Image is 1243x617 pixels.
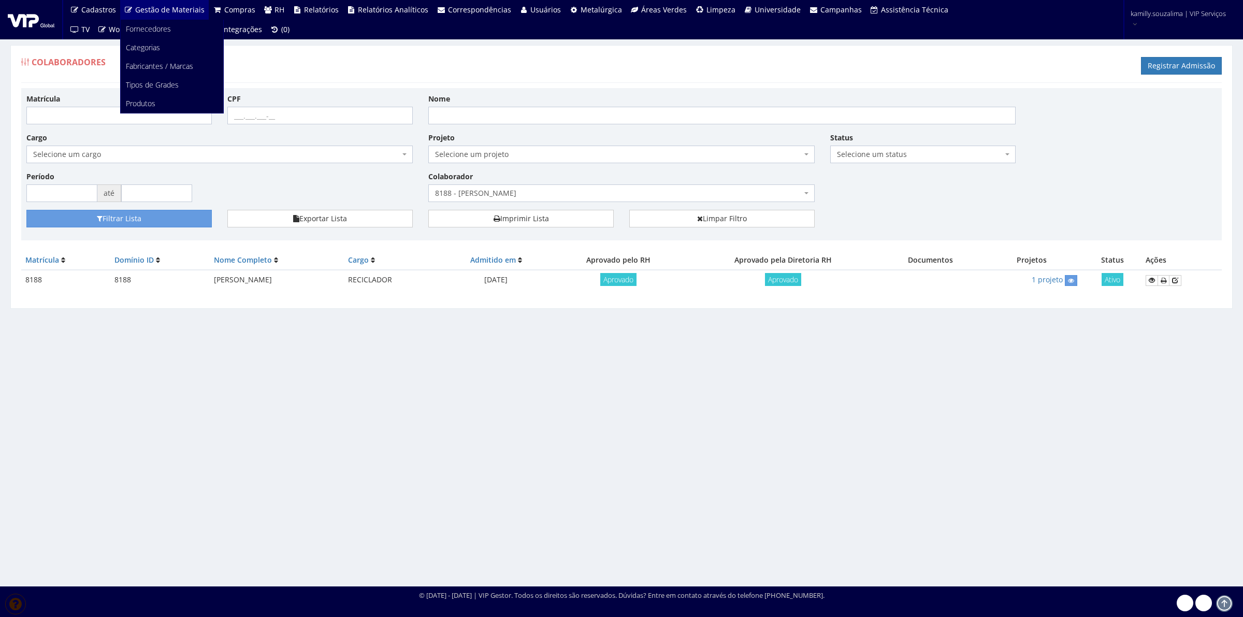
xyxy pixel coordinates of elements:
a: Produtos [121,94,223,113]
span: Selecione um projeto [428,146,815,163]
td: [DATE] [441,270,552,290]
span: Workflows [109,24,144,34]
span: Compras [224,5,255,15]
span: Aprovado [600,273,637,286]
span: Tipos de Grades [126,80,179,90]
th: Ações [1141,251,1222,270]
a: Fornecedores [121,20,223,38]
span: Fornecedores [126,24,171,34]
span: 8188 - GABRIEL ARANTES FLORIANO [435,188,802,198]
td: RECICLADOR [344,270,441,290]
span: Produtos [126,98,155,108]
span: Campanhas [820,5,862,15]
th: Aprovado pelo RH [552,251,686,270]
th: Status [1084,251,1141,270]
label: Matrícula [26,94,60,104]
a: Matrícula [25,255,59,265]
a: Imprimir Lista [428,210,614,227]
span: Ativo [1102,273,1123,286]
span: RH [274,5,284,15]
a: TV [66,20,94,39]
button: Exportar Lista [227,210,413,227]
a: Limpar Filtro [629,210,815,227]
button: Filtrar Lista [26,210,212,227]
td: 8188 [21,270,110,290]
a: (0) [266,20,294,39]
span: Colaboradores [32,56,106,68]
input: ___.___.___-__ [227,107,413,124]
span: Fabricantes / Marcas [126,61,193,71]
th: Aprovado pela Diretoria RH [686,251,881,270]
a: Workflows [94,20,149,39]
img: logo [8,12,54,27]
a: Nome Completo [214,255,272,265]
span: Selecione um status [837,149,1003,160]
span: Assistência Técnica [881,5,948,15]
span: (0) [281,24,290,34]
span: Correspondências [448,5,511,15]
a: Cargo [348,255,369,265]
span: Relatórios Analíticos [358,5,428,15]
label: Período [26,171,54,182]
span: Selecione um projeto [435,149,802,160]
label: Status [830,133,853,143]
span: 8188 - GABRIEL ARANTES FLORIANO [428,184,815,202]
span: Aprovado [765,273,801,286]
span: Relatórios [304,5,339,15]
span: Áreas Verdes [641,5,687,15]
label: Nome [428,94,450,104]
a: Tipos de Grades [121,76,223,94]
a: Domínio ID [114,255,154,265]
label: CPF [227,94,241,104]
span: Cadastros [81,5,116,15]
th: Documentos [881,251,979,270]
span: Integrações [222,24,262,34]
label: Cargo [26,133,47,143]
label: Colaborador [428,171,473,182]
span: kamilly.souzalima | VIP Serviços [1131,8,1226,19]
a: Integrações [218,20,266,39]
td: 8188 [110,270,210,290]
span: Categorias [126,42,160,52]
th: Projetos [979,251,1083,270]
span: Selecione um cargo [26,146,413,163]
span: Limpeza [706,5,735,15]
a: Categorias [121,38,223,57]
label: Projeto [428,133,455,143]
span: Gestão de Materiais [135,5,205,15]
span: até [97,184,121,202]
span: Usuários [530,5,561,15]
div: © [DATE] - [DATE] | VIP Gestor. Todos os direitos são reservados. Dúvidas? Entre em contato atrav... [419,591,825,600]
span: Selecione um cargo [33,149,400,160]
a: Registrar Admissão [1141,57,1222,75]
span: Metalúrgica [581,5,622,15]
span: Selecione um status [830,146,1016,163]
span: TV [81,24,90,34]
span: Universidade [755,5,801,15]
a: 1 projeto [1032,275,1063,284]
a: Admitido em [470,255,516,265]
a: Fabricantes / Marcas [121,57,223,76]
td: [PERSON_NAME] [210,270,344,290]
